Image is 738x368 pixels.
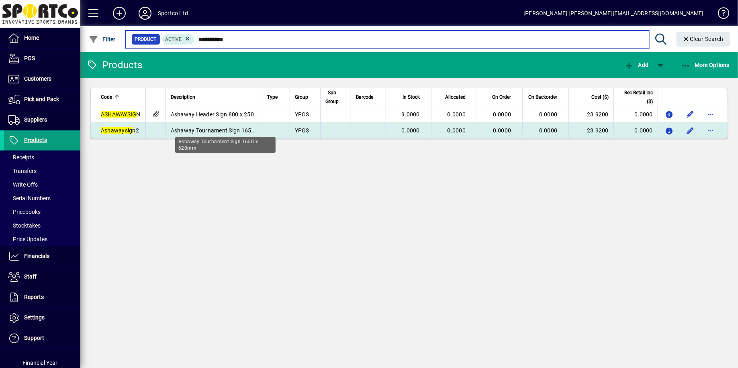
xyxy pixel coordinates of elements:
[87,32,118,47] button: Filter
[528,93,557,102] span: On Backorder
[568,122,613,138] td: 23.9200
[679,58,732,72] button: More Options
[401,111,420,118] span: 9.0000
[4,89,80,110] a: Pick and Pack
[539,111,558,118] span: 0.0000
[436,93,473,102] div: Allocated
[705,124,718,137] button: More options
[171,93,257,102] div: Description
[89,36,116,43] span: Filter
[4,328,80,348] a: Support
[4,191,80,205] a: Serial Numbers
[101,93,112,102] span: Code
[132,6,158,20] button: Profile
[24,75,51,82] span: Customers
[267,93,278,102] span: Type
[24,335,44,341] span: Support
[356,93,374,102] span: Barcode
[24,273,37,280] span: Staff
[8,168,37,174] span: Transfers
[171,127,280,134] span: Ashaway Tournament Sign 1650 x 620mm
[403,93,420,102] span: In Stock
[101,127,133,134] em: Ashawaysig
[175,137,276,153] div: Ashaway Tournament Sign 1650 x 620mm
[166,37,182,42] span: Active
[8,181,38,188] span: Write Offs
[101,111,141,118] span: N
[101,127,139,134] span: n2
[101,111,137,118] em: ASHAWAYSIG
[4,219,80,232] a: Stocktakes
[684,108,697,121] button: Edit
[325,88,339,106] span: Sub Group
[4,164,80,178] a: Transfers
[171,111,254,118] span: Ashaway Header Sign 800 x 250
[135,35,157,43] span: Product
[523,7,704,20] div: [PERSON_NAME] [PERSON_NAME][EMAIL_ADDRESS][DOMAIN_NAME]
[683,36,724,42] span: Clear Search
[448,111,466,118] span: 0.0000
[4,49,80,69] a: POS
[4,110,80,130] a: Suppliers
[712,2,728,28] a: Knowledge Base
[24,96,59,102] span: Pick and Pack
[482,93,518,102] div: On Order
[325,88,346,106] div: Sub Group
[613,122,658,138] td: 0.0000
[527,93,564,102] div: On Backorder
[4,267,80,287] a: Staff
[493,111,511,118] span: 0.0000
[4,246,80,266] a: Financials
[101,93,141,102] div: Code
[24,35,39,41] span: Home
[8,195,51,201] span: Serial Numbers
[295,127,309,134] span: YPOS
[613,106,658,122] td: 0.0000
[4,178,80,191] a: Write Offs
[24,314,45,321] span: Settings
[681,62,730,68] span: More Options
[677,32,730,47] button: Clear
[356,93,381,102] div: Barcode
[171,93,195,102] span: Description
[492,93,511,102] span: On Order
[619,88,653,106] span: Rec Retail Inc ($)
[445,93,466,102] span: Allocated
[568,106,613,122] td: 23.9200
[622,58,650,72] button: Add
[4,205,80,219] a: Pricebooks
[8,209,41,215] span: Pricebooks
[295,93,308,102] span: Group
[4,69,80,89] a: Customers
[4,287,80,307] a: Reports
[8,154,34,161] span: Receipts
[4,28,80,48] a: Home
[4,150,80,164] a: Receipts
[24,294,44,300] span: Reports
[391,93,427,102] div: In Stock
[295,111,309,118] span: YPOS
[24,55,35,61] span: POS
[23,360,58,366] span: Financial Year
[624,62,648,68] span: Add
[162,34,194,45] mat-chip: Activation Status: Active
[591,93,609,102] span: Cost ($)
[705,108,718,121] button: More options
[4,232,80,246] a: Price Updates
[539,127,558,134] span: 0.0000
[106,6,132,20] button: Add
[401,127,420,134] span: 0.0000
[24,116,47,123] span: Suppliers
[267,93,285,102] div: Type
[8,222,41,229] span: Stocktakes
[24,253,49,259] span: Financials
[8,236,47,242] span: Price Updates
[4,308,80,328] a: Settings
[86,59,142,71] div: Products
[158,7,188,20] div: Sportco Ltd
[493,127,511,134] span: 0.0000
[684,124,697,137] button: Edit
[295,93,315,102] div: Group
[24,137,47,143] span: Products
[448,127,466,134] span: 0.0000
